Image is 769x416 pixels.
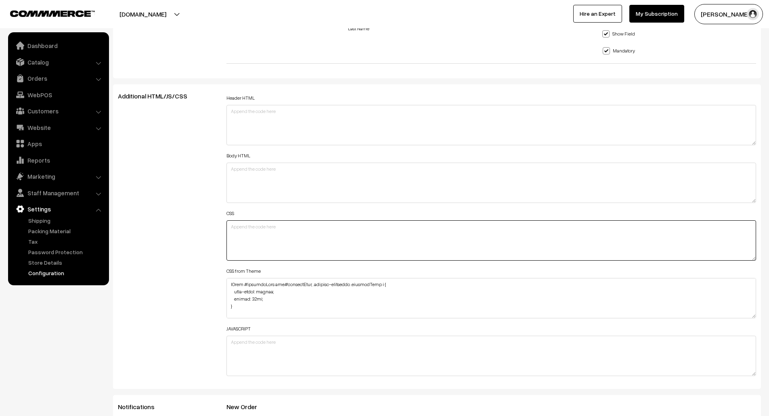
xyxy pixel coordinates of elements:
label: Mandatory [603,42,640,59]
a: Reports [10,153,106,167]
a: COMMMERCE [10,8,81,18]
a: Catalog [10,55,106,69]
a: Website [10,120,106,135]
a: Staff Management [10,186,106,200]
textarea: lOrem #ipsumdoLors ame#consectEtur, .adipisc-elitseddo .eiusmodTemp i { utla-etdol: magnaa; enima... [226,278,756,318]
a: Marketing [10,169,106,184]
span: Additional HTML/JS/CSS [118,92,197,100]
span: Notifications [118,403,164,411]
label: JAVASCRIPT [226,325,251,332]
a: Customers [10,104,106,118]
span: New Order [226,403,267,411]
a: Orders [10,71,106,86]
a: Hire an Expert [573,5,622,23]
a: Dashboard [10,38,106,53]
a: Settings [10,202,106,216]
button: [PERSON_NAME] [694,4,763,24]
label: Body HTML [226,152,250,159]
img: COMMMERCE [10,10,95,17]
img: user [747,8,759,20]
a: Packing Material [26,227,106,235]
a: Configuration [26,269,106,277]
a: WebPOS [10,88,106,102]
label: CSS [226,210,234,217]
a: Store Details [26,258,106,267]
a: Shipping [26,216,106,225]
label: Show Field [602,25,640,42]
button: [DOMAIN_NAME] [91,4,195,24]
a: My Subscription [629,5,684,23]
a: Tax [26,237,106,246]
label: Last Name [348,25,369,32]
a: Apps [10,136,106,151]
textarea: .lore-ipsumdolo-sitametco { adipis-elitse: 46do; } @eiusm (tem-incid: 984ut) { .laboreeTdolOrem .... [226,220,756,261]
a: Password Protection [26,248,106,256]
label: CSS from Theme [226,268,261,275]
label: Header HTML [226,94,255,102]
